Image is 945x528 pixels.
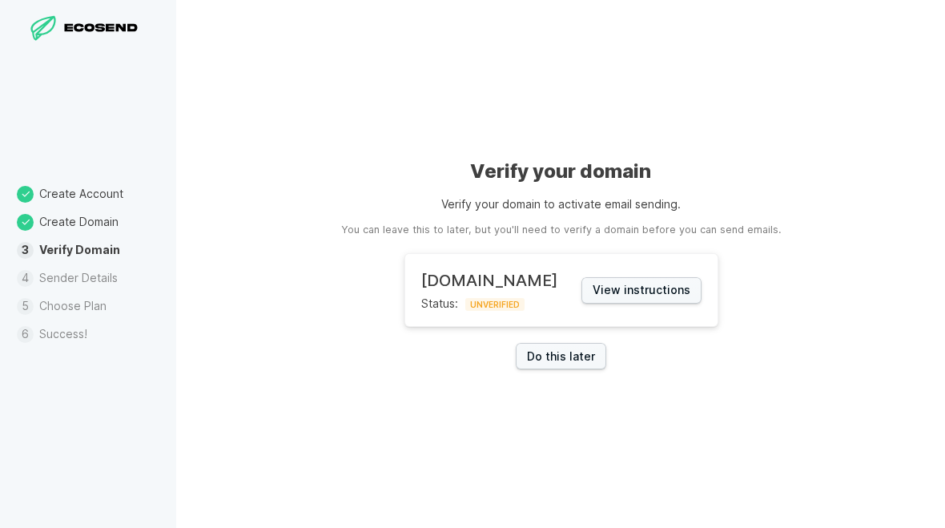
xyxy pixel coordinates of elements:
[421,271,557,290] h2: [DOMAIN_NAME]
[465,298,525,311] span: UNVERIFIED
[341,223,781,238] aside: You can leave this to later, but you'll need to verify a domain before you can send emails.
[581,277,702,304] button: View instructions
[470,159,651,184] h1: Verify your domain
[516,343,606,369] a: Do this later
[441,195,681,212] p: Verify your domain to activate email sending.
[421,271,557,309] div: Status:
